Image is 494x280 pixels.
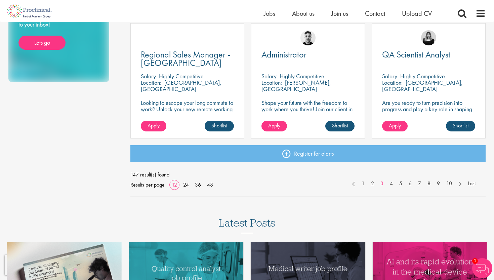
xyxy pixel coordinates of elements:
[331,9,348,18] a: Join us
[472,258,492,278] img: Chatbot
[141,121,166,131] a: Apply
[382,72,397,80] span: Salary
[261,79,282,86] span: Location:
[300,30,316,45] img: Dean Fisher
[464,180,479,188] a: Last
[325,121,355,131] a: Shortlist
[205,121,234,131] a: Shortlist
[292,9,315,18] a: About us
[141,72,156,80] span: Salary
[141,99,234,125] p: Looking to escape your long commute to work? Unlock your new remote working position with this ex...
[159,72,204,80] p: Highly Competitive
[280,72,324,80] p: Highly Competitive
[261,79,331,93] p: [PERSON_NAME], [GEOGRAPHIC_DATA]
[386,180,396,188] a: 4
[421,30,436,45] img: Molly Colclough
[268,122,280,129] span: Apply
[261,72,277,80] span: Salary
[415,180,424,188] a: 7
[396,180,406,188] a: 5
[261,121,287,131] a: Apply
[382,50,475,59] a: QA Scientist Analyst
[434,180,443,188] a: 9
[443,180,455,188] a: 10
[148,122,160,129] span: Apply
[130,145,486,162] a: Register for alerts
[205,181,215,188] a: 48
[181,181,191,188] a: 24
[261,50,355,59] a: Administrator
[141,79,221,93] p: [GEOGRAPHIC_DATA], [GEOGRAPHIC_DATA]
[402,9,432,18] a: Upload CV
[472,258,478,264] span: 1
[18,36,66,50] a: Lets go
[264,9,275,18] a: Jobs
[389,122,401,129] span: Apply
[130,180,165,190] span: Results per page
[219,217,275,233] h3: Latest Posts
[261,99,355,119] p: Shape your future with the freedom to work where you thrive! Join our client in a hybrid role tha...
[193,181,203,188] a: 36
[358,180,368,188] a: 1
[141,79,161,86] span: Location:
[130,170,486,180] span: 147 result(s) found
[141,49,230,69] span: Regional Sales Manager - [GEOGRAPHIC_DATA]
[141,50,234,67] a: Regional Sales Manager - [GEOGRAPHIC_DATA]
[446,121,475,131] a: Shortlist
[382,99,475,119] p: Are you ready to turn precision into progress and play a key role in shaping the future of pharma...
[382,79,463,93] p: [GEOGRAPHIC_DATA], [GEOGRAPHIC_DATA]
[405,180,415,188] a: 6
[382,121,408,131] a: Apply
[400,72,445,80] p: Highly Competitive
[368,180,377,188] a: 2
[382,49,450,60] span: QA Scientist Analyst
[382,79,403,86] span: Location:
[261,49,306,60] span: Administrator
[365,9,385,18] a: Contact
[169,181,179,188] a: 12
[424,180,434,188] a: 8
[377,180,387,188] a: 3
